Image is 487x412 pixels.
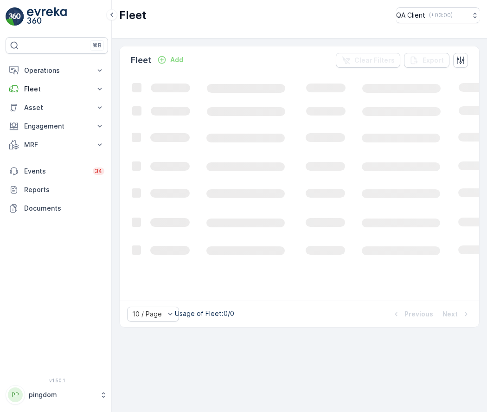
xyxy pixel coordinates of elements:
p: Fleet [24,84,90,94]
button: PPpingdom [6,385,108,405]
p: 34 [95,167,103,175]
p: ( +03:00 ) [429,12,453,19]
p: Operations [24,66,90,75]
div: PP [8,387,23,402]
button: Next [442,309,472,320]
p: Reports [24,185,104,194]
button: QA Client(+03:00) [396,7,480,23]
p: MRF [24,140,90,149]
button: Fleet [6,80,108,98]
a: Documents [6,199,108,218]
p: Previous [404,309,433,319]
button: Asset [6,98,108,117]
button: MRF [6,135,108,154]
button: Clear Filters [336,53,400,68]
button: Engagement [6,117,108,135]
p: Asset [24,103,90,112]
span: v 1.50.1 [6,378,108,383]
p: Fleet [119,8,147,23]
img: logo_light-DOdMpM7g.png [27,7,67,26]
a: Events34 [6,162,108,180]
p: pingdom [29,390,95,399]
button: Add [154,54,187,65]
p: Documents [24,204,104,213]
p: ⌘B [92,42,102,49]
button: Operations [6,61,108,80]
p: Next [442,309,458,319]
p: Engagement [24,122,90,131]
p: Export [423,56,444,65]
button: Previous [391,309,434,320]
p: Events [24,167,87,176]
img: logo [6,7,24,26]
p: QA Client [396,11,425,20]
a: Reports [6,180,108,199]
p: Clear Filters [354,56,395,65]
p: Usage of Fleet : 0/0 [175,309,234,318]
p: Fleet [131,54,152,67]
p: Add [170,55,183,64]
button: Export [404,53,449,68]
